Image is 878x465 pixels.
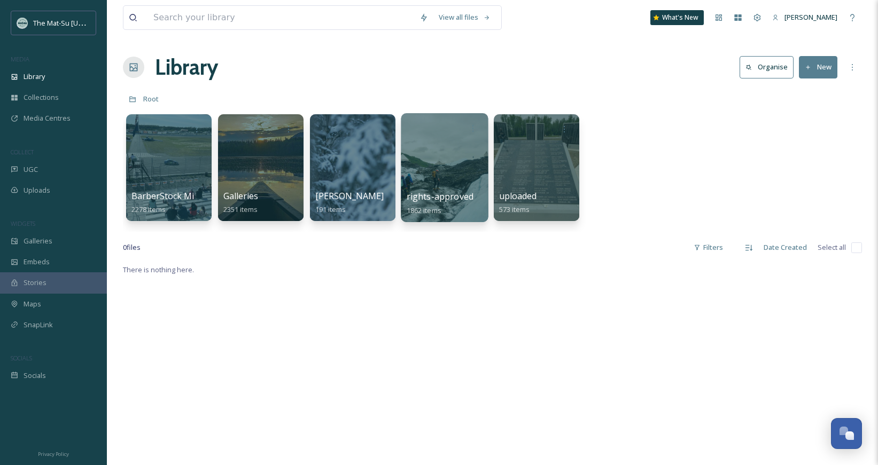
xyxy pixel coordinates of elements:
[499,204,530,214] span: 573 items
[143,94,159,104] span: Root
[38,451,69,458] span: Privacy Policy
[11,354,32,362] span: SOCIALS
[499,191,537,214] a: uploaded573 items
[24,164,38,175] span: UGC
[433,7,496,28] a: View all files
[315,191,384,214] a: [PERSON_NAME]191 items
[24,299,41,309] span: Maps
[407,191,473,202] span: rights-approved
[38,447,69,460] a: Privacy Policy
[407,192,473,215] a: rights-approved1862 items
[24,92,59,103] span: Collections
[131,190,224,202] span: BarberStock Migration
[740,56,799,78] a: Organise
[650,10,704,25] a: What's New
[767,7,843,28] a: [PERSON_NAME]
[131,204,166,214] span: 2278 items
[143,92,159,105] a: Root
[831,418,862,449] button: Open Chat
[123,265,194,274] span: There is nothing here.
[223,204,258,214] span: 2351 items
[17,18,28,28] img: Social_thumbnail.png
[758,237,812,258] div: Date Created
[818,242,846,253] span: Select all
[315,204,346,214] span: 191 items
[688,237,728,258] div: Filters
[315,190,384,202] span: [PERSON_NAME]
[24,185,50,195] span: Uploads
[740,56,794,78] button: Organise
[799,56,837,78] button: New
[123,242,141,253] span: 0 file s
[784,12,837,22] span: [PERSON_NAME]
[24,113,71,123] span: Media Centres
[33,18,107,28] span: The Mat-Su [US_STATE]
[11,55,29,63] span: MEDIA
[24,320,53,330] span: SnapLink
[499,190,537,202] span: uploaded
[24,72,45,82] span: Library
[24,278,46,288] span: Stories
[148,6,414,29] input: Search your library
[223,190,258,202] span: Galleries
[131,191,224,214] a: BarberStock Migration2278 items
[155,51,218,83] a: Library
[11,219,35,227] span: WIDGETS
[24,257,50,267] span: Embeds
[223,191,258,214] a: Galleries2351 items
[407,205,441,215] span: 1862 items
[11,148,34,156] span: COLLECT
[24,236,52,246] span: Galleries
[24,371,46,381] span: Socials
